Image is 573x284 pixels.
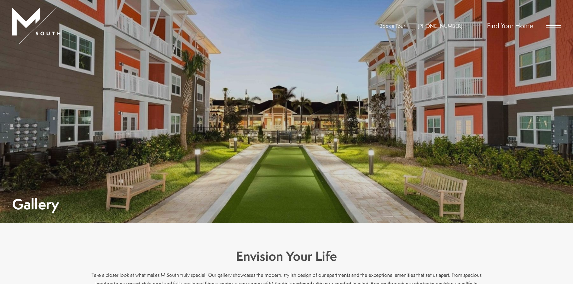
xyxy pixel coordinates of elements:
img: MSouth [12,8,60,44]
button: Open Menu [546,23,561,28]
h3: Envision Your Life [90,247,483,265]
span: [PHONE_NUMBER] [418,22,462,29]
h1: Gallery [12,197,59,211]
a: Book a Tour [379,22,405,29]
a: Call Us at 813-570-8014 [418,22,462,29]
a: Find Your Home [487,21,533,30]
